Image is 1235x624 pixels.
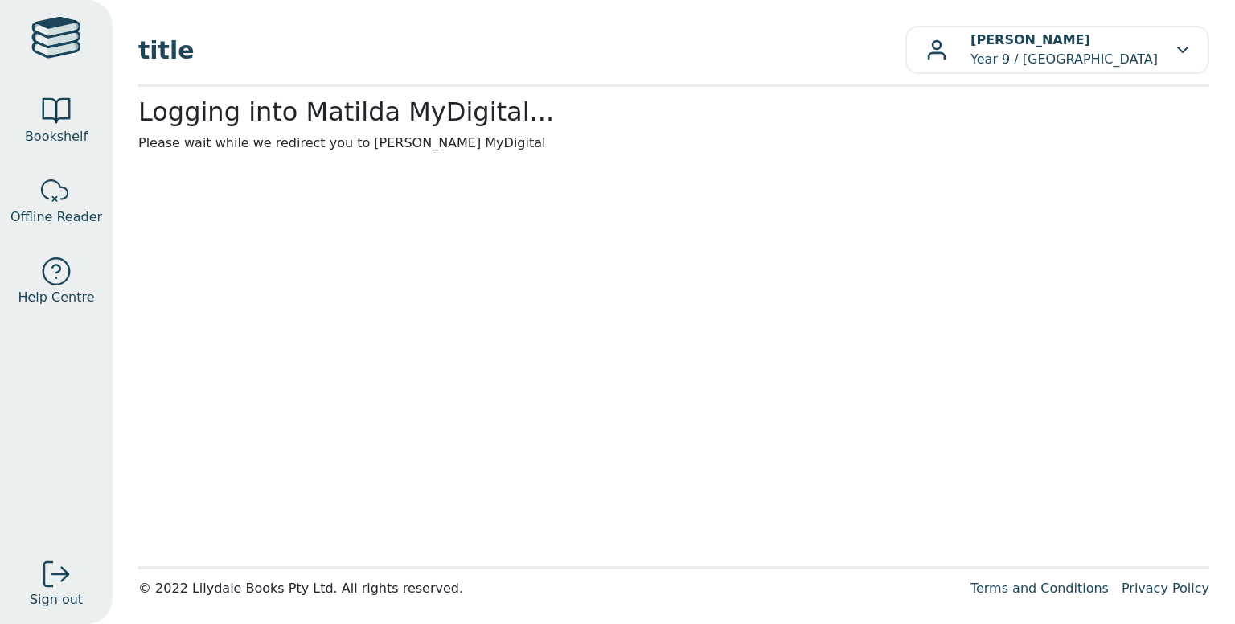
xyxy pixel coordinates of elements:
[30,590,83,610] span: Sign out
[10,207,102,227] span: Offline Reader
[970,581,1109,596] a: Terms and Conditions
[970,32,1090,47] b: [PERSON_NAME]
[905,26,1209,74] button: [PERSON_NAME]Year 9 / [GEOGRAPHIC_DATA]
[138,96,1209,127] h2: Logging into Matilda MyDigital...
[25,127,88,146] span: Bookshelf
[18,288,94,307] span: Help Centre
[138,32,905,68] span: title
[138,133,1209,153] p: Please wait while we redirect you to [PERSON_NAME] MyDigital
[970,31,1158,69] p: Year 9 / [GEOGRAPHIC_DATA]
[1122,581,1209,596] a: Privacy Policy
[138,579,958,598] div: © 2022 Lilydale Books Pty Ltd. All rights reserved.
